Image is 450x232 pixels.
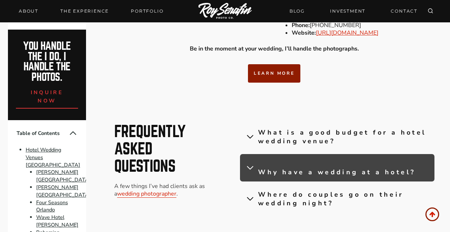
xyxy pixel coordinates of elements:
[190,45,359,53] strong: Be in the moment at your wedding, I’ll handle the photographs.
[17,130,69,137] span: Table of Contents
[127,6,168,16] a: Portfolio
[26,146,80,168] a: Hotel Wedding Venues [GEOGRAPHIC_DATA]
[240,123,434,150] button: What is a good budget for a hotel wedding venue?
[386,5,422,17] a: CONTACT
[285,5,422,17] nav: Secondary Navigation
[14,6,168,16] nav: Primary Navigation
[36,169,91,184] a: [PERSON_NAME][GEOGRAPHIC_DATA]
[14,6,43,16] a: About
[240,154,434,181] button: Why have a wedding at a hotel?
[258,190,428,207] span: Where do couples go on their wedding night?
[316,29,378,37] a: [URL][DOMAIN_NAME]
[16,41,78,83] h2: You handle the i do, I handle the photos.
[425,207,439,221] a: Scroll to top
[198,3,252,20] img: Logo of Roy Serafin Photo Co., featuring stylized text in white on a light background, representi...
[16,83,78,109] a: inquire now
[258,159,415,176] span: Why have a wedding at a hotel?
[285,5,309,17] a: BLOG
[248,64,300,83] a: Learn more
[292,29,316,37] strong: Website:
[36,214,78,228] a: Wave Hotel [PERSON_NAME]
[69,129,77,137] button: Collapse Table of Contents
[36,199,68,214] a: Four Seasons Orlando
[292,22,442,29] li: [PHONE_NUMBER]
[114,123,211,175] h2: Frequently Asked Questions
[425,6,436,16] button: View Search Form
[254,70,295,76] span: Learn more
[240,185,434,213] button: Where do couples go on their wedding night?
[36,184,91,198] a: [PERSON_NAME][GEOGRAPHIC_DATA]
[114,183,211,198] p: A few things I’ve had clients ask as a .
[31,89,63,104] span: inquire now
[56,6,113,16] a: THE EXPERIENCE
[326,5,370,17] a: INVESTMENT
[117,190,176,198] a: wedding photographer
[292,21,310,29] strong: Phone:
[258,128,428,145] span: What is a good budget for a hotel wedding venue?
